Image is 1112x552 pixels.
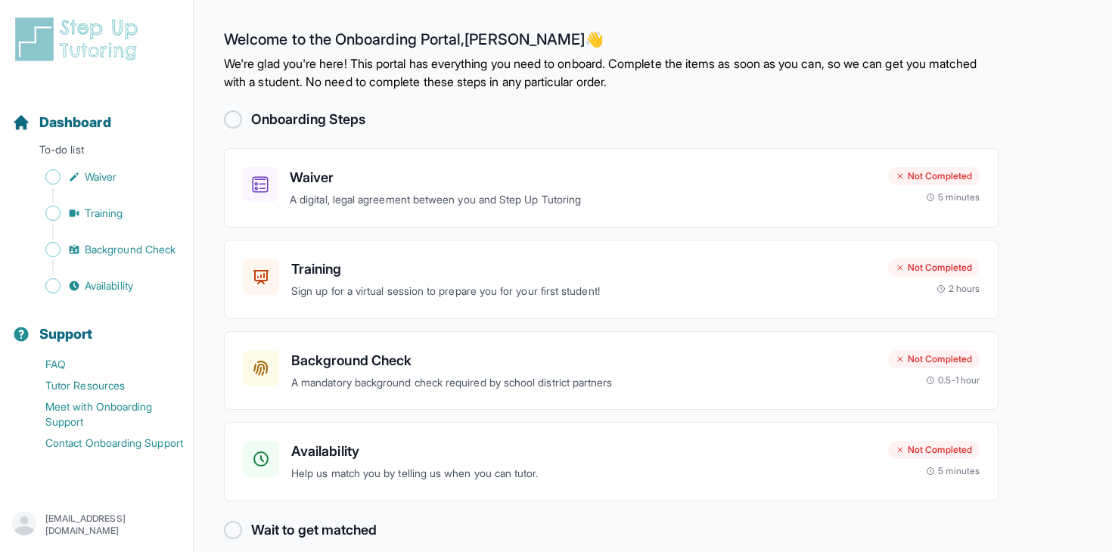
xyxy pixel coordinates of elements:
[12,203,193,224] a: Training
[926,191,980,203] div: 5 minutes
[85,278,133,293] span: Availability
[937,283,980,295] div: 2 hours
[290,167,876,188] h3: Waiver
[926,465,980,477] div: 5 minutes
[291,374,876,392] p: A mandatory background check required by school district partners
[39,324,93,345] span: Support
[12,239,193,260] a: Background Check
[12,275,193,296] a: Availability
[224,331,999,411] a: Background CheckA mandatory background check required by school district partnersNot Completed0.5...
[888,167,980,185] div: Not Completed
[12,112,111,133] a: Dashboard
[6,142,187,163] p: To-do list
[12,354,193,375] a: FAQ
[12,396,193,433] a: Meet with Onboarding Support
[224,148,999,228] a: WaiverA digital, legal agreement between you and Step Up TutoringNot Completed5 minutes
[290,191,876,209] p: A digital, legal agreement between you and Step Up Tutoring
[45,513,181,537] p: [EMAIL_ADDRESS][DOMAIN_NAME]
[291,441,876,462] h3: Availability
[12,15,147,64] img: logo
[888,350,980,368] div: Not Completed
[291,283,876,300] p: Sign up for a virtual session to prepare you for your first student!
[224,54,999,91] p: We're glad you're here! This portal has everything you need to onboard. Complete the items as soo...
[85,206,123,221] span: Training
[12,511,181,538] button: [EMAIL_ADDRESS][DOMAIN_NAME]
[251,519,377,541] h2: Wait to get matched
[6,88,187,139] button: Dashboard
[6,299,187,351] button: Support
[12,375,193,396] a: Tutor Resources
[888,259,980,277] div: Not Completed
[224,422,999,501] a: AvailabilityHelp us match you by telling us when you can tutor.Not Completed5 minutes
[224,30,999,54] h2: Welcome to the Onboarding Portal, [PERSON_NAME] 👋
[291,465,876,482] p: Help us match you by telling us when you can tutor.
[926,374,980,386] div: 0.5-1 hour
[85,169,116,185] span: Waiver
[12,433,193,454] a: Contact Onboarding Support
[85,242,175,257] span: Background Check
[291,259,876,280] h3: Training
[39,112,111,133] span: Dashboard
[251,109,365,130] h2: Onboarding Steps
[888,441,980,459] div: Not Completed
[224,240,999,319] a: TrainingSign up for a virtual session to prepare you for your first student!Not Completed2 hours
[291,350,876,371] h3: Background Check
[12,166,193,188] a: Waiver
